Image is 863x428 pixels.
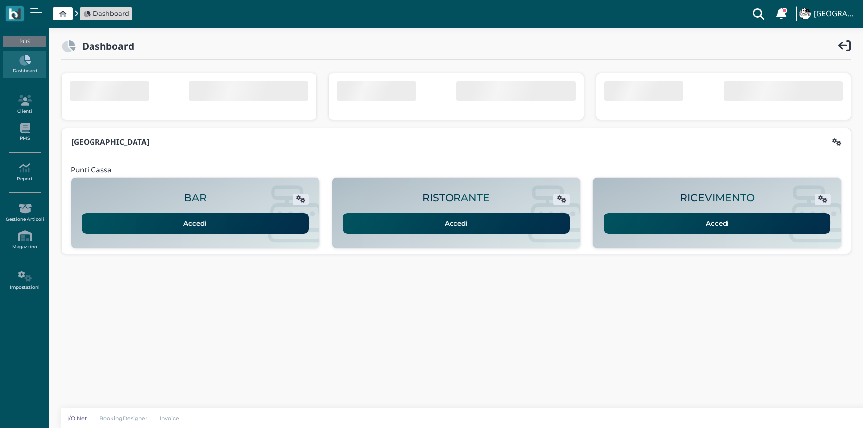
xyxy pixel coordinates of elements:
a: Gestione Articoli [3,199,46,226]
h2: RICEVIMENTO [680,192,755,204]
a: Impostazioni [3,267,46,294]
img: logo [9,8,20,20]
img: ... [799,8,810,19]
a: Accedi [604,213,831,234]
h2: RISTORANTE [422,192,490,204]
a: Magazzino [3,226,46,254]
h4: [GEOGRAPHIC_DATA] [814,10,857,18]
a: Dashboard [83,9,129,18]
h2: BAR [184,192,207,204]
span: Dashboard [93,9,129,18]
a: ... [GEOGRAPHIC_DATA] [798,2,857,26]
a: Accedi [82,213,309,234]
iframe: Help widget launcher [793,397,855,420]
a: Accedi [343,213,570,234]
h2: Dashboard [76,41,134,51]
b: [GEOGRAPHIC_DATA] [71,137,149,147]
a: Report [3,159,46,186]
a: PMS [3,119,46,146]
a: Dashboard [3,51,46,78]
h4: Punti Cassa [71,166,112,174]
a: Clienti [3,91,46,118]
div: POS [3,36,46,47]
